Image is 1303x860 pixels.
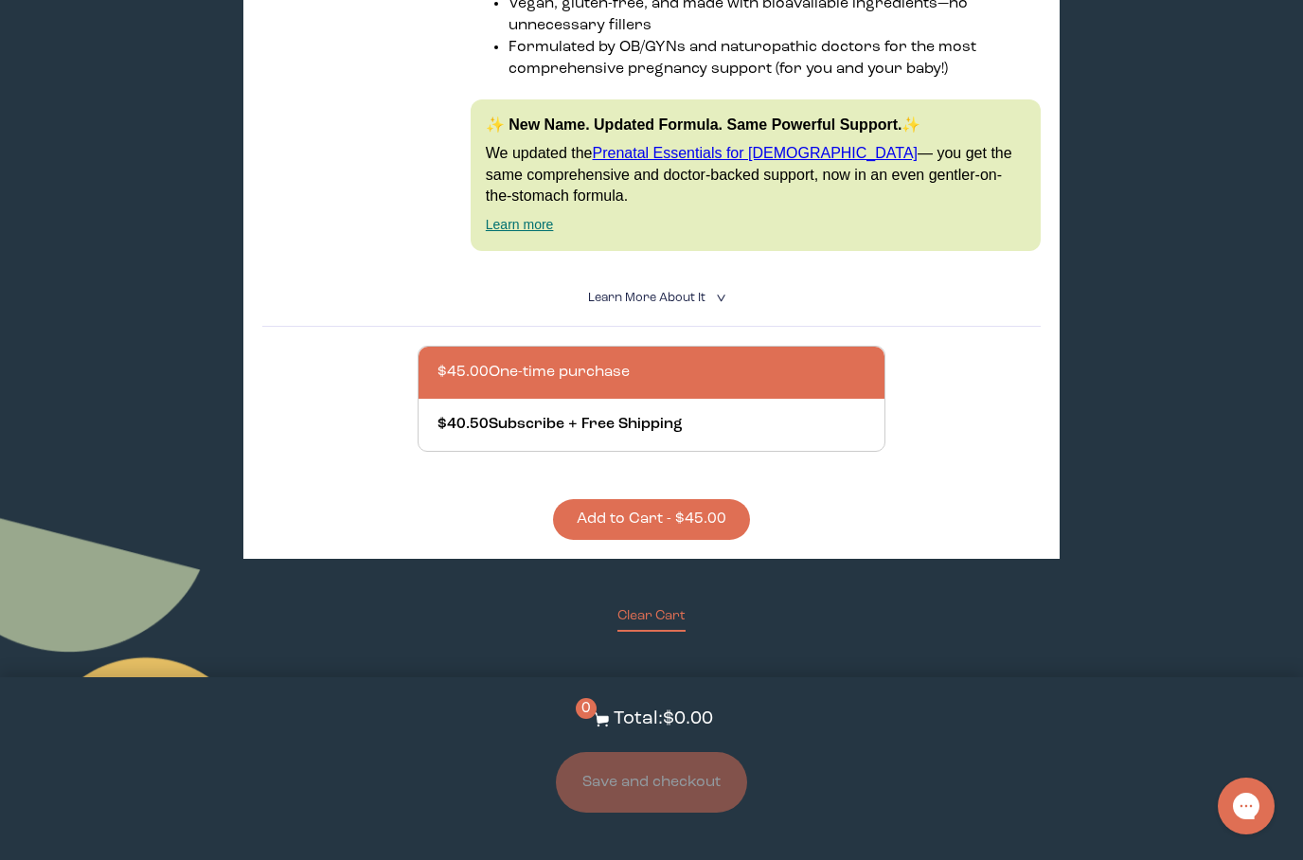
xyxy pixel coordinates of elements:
a: Prenatal Essentials for [DEMOGRAPHIC_DATA] [592,145,918,161]
iframe: Gorgias live chat messenger [1208,771,1284,841]
button: Add to Cart - $45.00 [553,499,750,540]
button: Clear Cart [617,606,686,632]
p: Total: $0.00 [614,706,713,733]
a: Learn more [486,217,554,232]
p: We updated the — you get the same comprehensive and doctor-backed support, now in an even gentler... [486,143,1026,206]
span: Learn More About it [588,292,705,304]
li: Formulated by OB/GYNs and naturopathic doctors for the most comprehensive pregnancy support (for ... [509,37,1041,81]
button: Save and checkout [556,752,747,813]
strong: ✨ New Name. Updated Formula. Same Powerful Support.✨ [486,116,921,133]
summary: Learn More About it < [588,289,715,307]
i: < [710,293,728,303]
span: 0 [576,698,597,719]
